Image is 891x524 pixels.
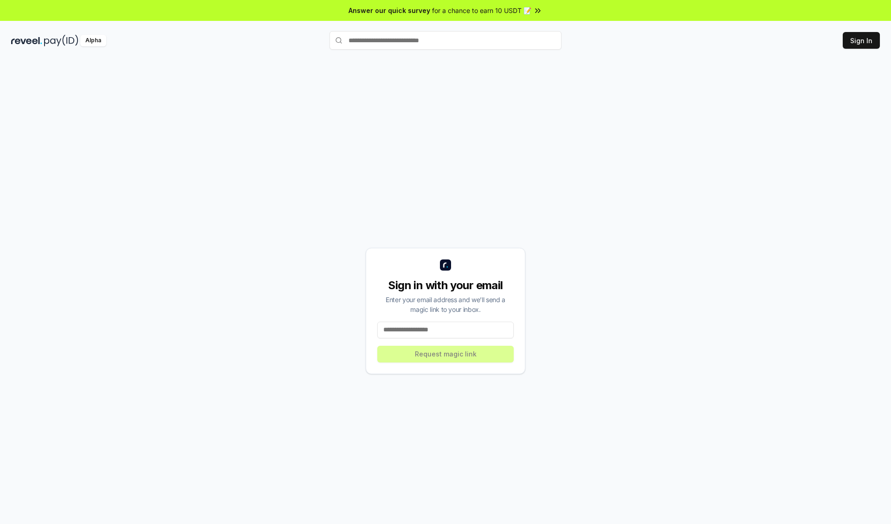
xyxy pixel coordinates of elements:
img: pay_id [44,35,78,46]
div: Alpha [80,35,106,46]
div: Sign in with your email [377,278,514,293]
span: for a chance to earn 10 USDT 📝 [432,6,531,15]
button: Sign In [843,32,880,49]
div: Enter your email address and we’ll send a magic link to your inbox. [377,295,514,314]
span: Answer our quick survey [349,6,430,15]
img: reveel_dark [11,35,42,46]
img: logo_small [440,259,451,271]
